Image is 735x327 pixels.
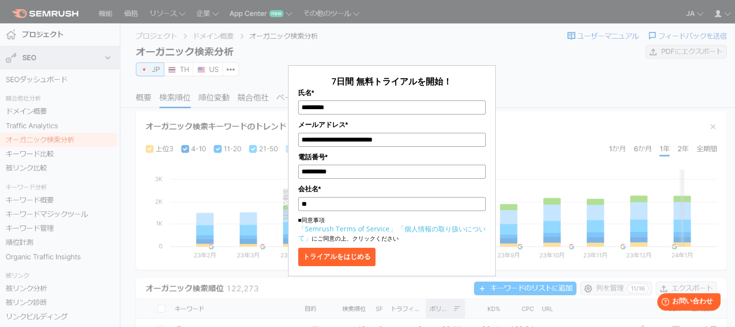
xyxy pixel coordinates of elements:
a: 「個人情報の取り扱いについて」 [298,224,486,242]
p: ■同意事項 にご同意の上、クリックください [298,216,486,243]
label: メールアドレス* [298,119,486,130]
button: トライアルをはじめる [298,248,375,266]
label: 電話番号* [298,152,486,162]
a: 「Semrush Terms of Service」 [298,224,396,233]
iframe: Help widget launcher [649,289,724,316]
span: 7日間 無料トライアルを開始！ [331,75,452,87]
